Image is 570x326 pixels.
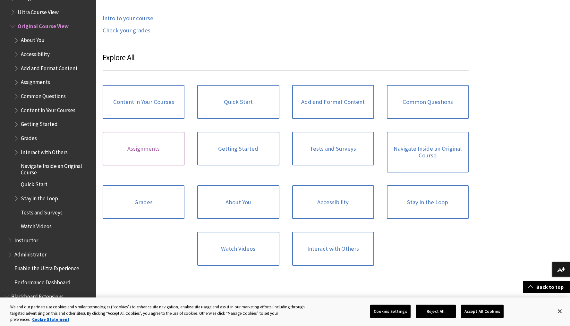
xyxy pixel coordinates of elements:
span: Ultra Course View [18,7,59,15]
span: Common Questions [21,91,66,99]
a: Quick Start [197,85,279,119]
span: Instructor [14,235,38,244]
button: Accept All Cookies [461,305,504,318]
a: Interact with Others [292,232,374,266]
a: More information about your privacy, opens in a new tab [32,317,69,322]
a: Accessibility [292,185,374,219]
span: Enable the Ultra Experience [14,263,79,272]
span: Blackboard Extensions [11,291,64,300]
span: Original Course View [18,21,69,29]
a: Tests and Surveys [292,132,374,166]
a: Back to top [523,281,570,293]
span: Interact with Others [21,147,68,155]
a: Getting Started [197,132,279,166]
span: Stay in the Loop [21,193,58,202]
span: Content in Your Courses [21,105,75,113]
span: Grades [21,133,37,141]
span: Getting Started [21,119,58,128]
a: Grades [103,185,184,219]
button: Cookies Settings [370,305,411,318]
div: We and our partners use cookies and similar technologies (“cookies”) to enhance site navigation, ... [10,304,313,323]
a: Watch Videos [197,232,279,266]
span: Navigate Inside an Original Course [21,161,92,176]
span: Quick Start [21,179,47,188]
span: Add and Format Content [21,63,78,71]
span: Watch Videos [21,221,52,230]
a: About You [197,185,279,219]
span: Assignments [21,77,50,86]
span: Performance Dashboard [14,277,71,286]
a: Intro to your course [103,15,153,22]
span: About You [21,35,45,44]
a: Content in Your Courses [103,85,184,119]
a: Assignments [103,132,184,166]
button: Close [553,304,567,318]
a: Add and Format Content [292,85,374,119]
a: Check your grades [103,27,150,34]
a: Navigate Inside an Original Course [387,132,469,172]
span: Accessibility [21,49,50,57]
span: Tests and Surveys [21,207,63,216]
h3: Explore All [103,52,469,71]
a: Common Questions [387,85,469,119]
button: Reject All [416,305,456,318]
span: Administrator [14,249,47,258]
a: Stay in the Loop [387,185,469,219]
